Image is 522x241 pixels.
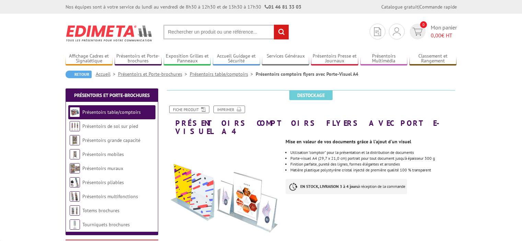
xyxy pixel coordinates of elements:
a: Présentoirs et Porte-brochures [118,71,190,77]
span: 0 [420,21,427,28]
div: | [381,3,457,10]
a: Présentoirs grande capacité [82,137,140,143]
span: Destockage [289,91,333,100]
a: Présentoirs Multimédia [360,53,408,64]
div: Nos équipes sont à votre service du lundi au vendredi de 8h30 à 12h30 et de 13h30 à 17h30 [66,3,301,10]
a: Présentoirs et Porte-brochures [74,92,150,98]
strong: Mise en valeur de vos documents grâce à l'ajout d'un visuel [286,138,411,145]
a: Présentoirs Presse et Journaux [311,53,358,64]
a: Commande rapide [419,4,457,10]
strong: EN STOCK, LIVRAISON 3 à 4 jours [300,184,358,189]
img: devis rapide [374,27,381,36]
img: Présentoirs pliables [70,177,80,188]
img: Présentoirs multifonctions [70,191,80,202]
a: Classement et Rangement [409,53,457,64]
a: Présentoirs muraux [82,165,123,171]
span: Mon panier [431,24,457,39]
input: Rechercher un produit ou une référence... [163,25,289,39]
a: Présentoirs table/comptoirs [82,109,141,115]
span: € HT [431,32,457,39]
img: Tourniquets brochures [70,219,80,230]
img: devis rapide [393,27,401,36]
img: Présentoirs mobiles [70,149,80,159]
a: Imprimer [213,106,245,113]
li: Présentoirs comptoirs flyers avec Porte-Visuel A4 [256,71,358,77]
li: Utilisation "comptoir" pour la présentation et la distribution de documents [290,150,456,155]
a: Affichage Cadres et Signalétique [66,53,113,64]
a: Présentoirs table/comptoirs [190,71,256,77]
a: Présentoirs multifonctions [82,193,138,200]
a: Accueil [96,71,118,77]
a: Présentoirs de sol sur pied [82,123,138,129]
a: devis rapide 0 Mon panier 0,00€ HT [408,24,457,39]
li: Matière plastique polystyrène cristal injecté de première qualité 100 % transparent [290,168,456,172]
a: Présentoirs mobiles [82,151,124,157]
a: Présentoirs et Porte-brochures [115,53,162,64]
a: Tourniquets brochures [82,221,130,228]
a: Présentoirs pliables [82,179,124,185]
li: Finition parfaite, pureté des lignes, formes élégantes et arrondies [290,162,456,166]
a: Catalogue gratuit [381,4,418,10]
a: Retour [66,71,92,78]
input: rechercher [274,25,289,39]
img: Présentoirs de sol sur pied [70,121,80,131]
img: Présentoirs table/comptoirs [70,107,80,117]
img: devis rapide [413,28,422,36]
li: Porte-visuel A4 (29,7 x 21,0 cm) portrait pour tout document jusqu’à épaisseur 300 g [290,156,456,160]
img: Totems brochures [70,205,80,216]
a: Fiche produit [169,106,209,113]
a: Accueil Guidage et Sécurité [213,53,260,64]
span: 0,00 [431,32,441,39]
p: à réception de la commande [286,179,407,194]
strong: 01 46 81 33 03 [265,4,301,10]
a: Exposition Grilles et Panneaux [164,53,211,64]
a: Totems brochures [82,207,119,214]
img: Présentoirs muraux [70,163,80,173]
img: Présentoirs grande capacité [70,135,80,145]
a: Services Généraux [262,53,309,64]
img: Edimeta [66,21,153,46]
